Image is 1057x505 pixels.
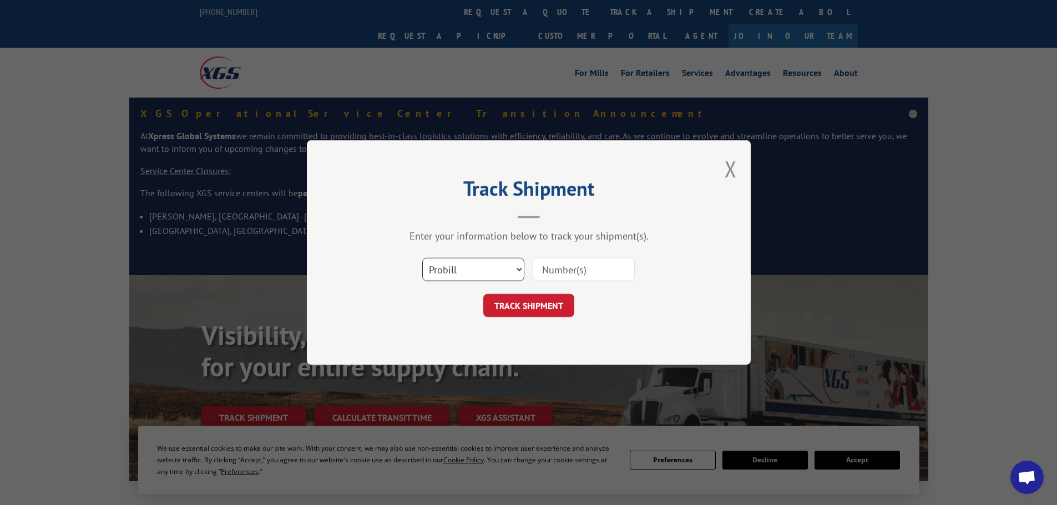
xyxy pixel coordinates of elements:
[533,258,635,281] input: Number(s)
[483,294,574,317] button: TRACK SHIPMENT
[362,181,695,202] h2: Track Shipment
[1010,461,1044,494] a: Open chat
[362,229,695,242] div: Enter your information below to track your shipment(s).
[725,154,737,183] button: Close modal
